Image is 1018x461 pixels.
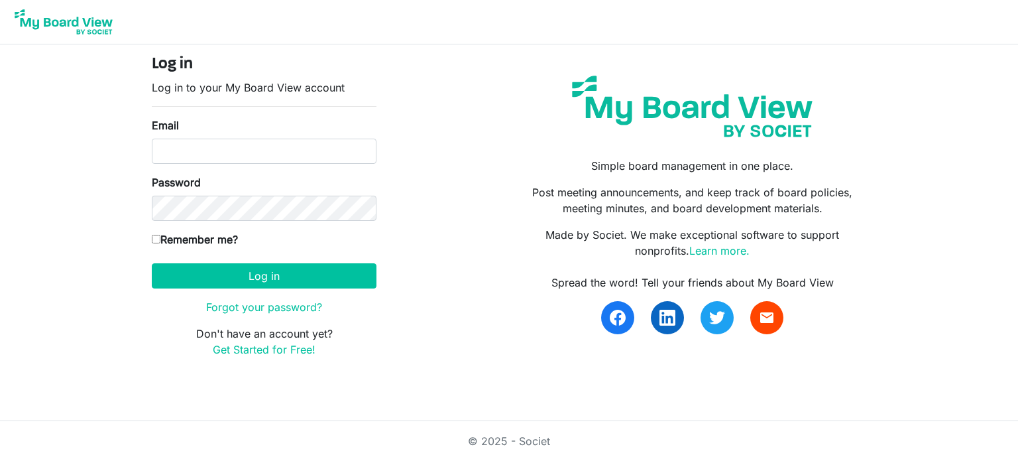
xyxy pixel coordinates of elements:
[152,263,376,289] button: Log in
[152,326,376,358] p: Don't have an account yet?
[152,80,376,96] p: Log in to your My Board View account
[610,310,626,326] img: facebook.svg
[519,227,866,259] p: Made by Societ. We make exceptional software to support nonprofits.
[709,310,725,326] img: twitter.svg
[152,117,179,133] label: Email
[11,5,117,38] img: My Board View Logo
[519,158,866,174] p: Simple board management in one place.
[152,174,201,190] label: Password
[750,301,783,334] a: email
[689,244,750,257] a: Learn more.
[213,343,315,356] a: Get Started for Free!
[759,310,775,326] span: email
[152,235,160,243] input: Remember me?
[206,300,322,314] a: Forgot your password?
[562,66,822,147] img: my-board-view-societ.svg
[519,275,866,291] div: Spread the word! Tell your friends about My Board View
[519,184,866,216] p: Post meeting announcements, and keep track of board policies, meeting minutes, and board developm...
[659,310,675,326] img: linkedin.svg
[152,231,238,247] label: Remember me?
[468,434,550,448] a: © 2025 - Societ
[152,55,376,74] h4: Log in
